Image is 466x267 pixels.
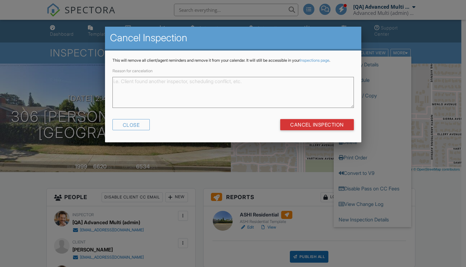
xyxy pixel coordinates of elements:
[280,119,354,130] input: Cancel Inspection
[300,58,329,63] a: Inspections page
[112,69,153,73] label: Reason for cancelation
[112,119,150,130] div: Close
[112,58,354,63] p: This will remove all client/agent reminders and remove it from your calendar. It will still be ac...
[110,32,356,44] h2: Cancel Inspection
